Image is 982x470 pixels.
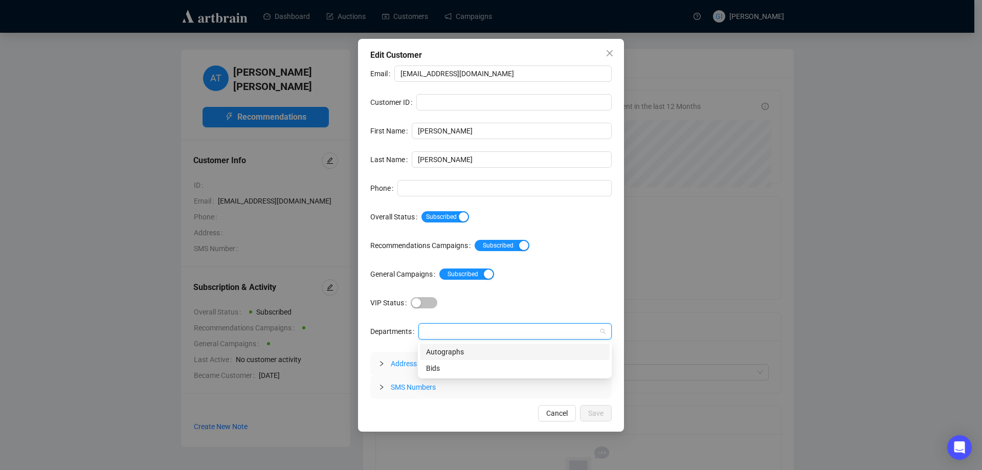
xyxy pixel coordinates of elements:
button: Save [580,405,612,421]
span: SMS Numbers [391,383,436,391]
button: VIP Status [411,297,437,308]
input: Phone [397,180,612,196]
span: Address [391,360,417,368]
div: SMS Numbers [370,375,612,399]
label: First Name [370,123,412,139]
input: Customer ID [416,94,612,110]
label: General Campaigns [370,266,439,282]
button: General Campaigns [439,268,494,280]
div: Edit Customer [370,49,612,61]
button: Recommendations Campaigns [475,240,529,251]
div: Address [370,352,612,375]
span: collapsed [378,361,385,367]
label: Customer ID [370,94,416,110]
input: Last Name [412,151,612,168]
label: Email [370,65,394,82]
label: Departments [370,323,418,340]
input: Email [394,65,612,82]
button: Cancel [538,405,576,421]
span: Cancel [546,408,568,419]
input: First Name [412,123,612,139]
div: Bids [420,360,610,376]
input: Departments [425,325,427,338]
div: Bids [426,363,604,374]
button: Close [601,45,618,61]
label: Phone [370,180,397,196]
div: Open Intercom Messenger [947,435,972,460]
label: VIP Status [370,295,411,311]
span: collapsed [378,384,385,390]
button: Overall Status [421,211,469,222]
span: close [606,49,614,57]
label: Recommendations Campaigns [370,237,475,254]
div: Autographs [420,344,610,360]
div: Autographs [426,346,604,357]
label: Last Name [370,151,412,168]
label: Overall Status [370,209,421,225]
